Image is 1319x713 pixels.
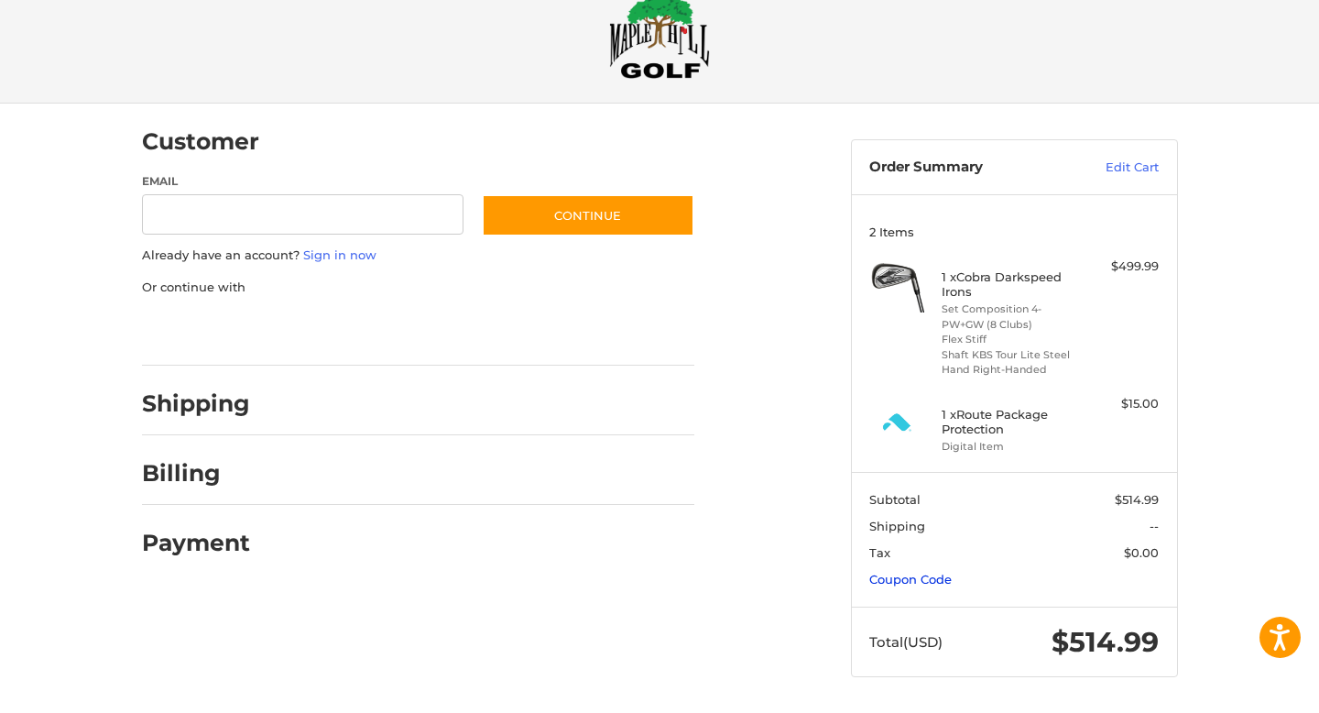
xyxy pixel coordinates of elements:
[303,247,376,262] a: Sign in now
[942,407,1082,437] h4: 1 x Route Package Protection
[869,225,1159,239] h3: 2 Items
[291,314,429,347] iframe: PayPal-paylater
[942,332,1082,347] li: Flex Stiff
[942,269,1082,300] h4: 1 x Cobra Darkspeed Irons
[869,519,925,533] span: Shipping
[1086,395,1159,413] div: $15.00
[142,389,250,418] h2: Shipping
[142,459,249,488] h2: Billing
[869,633,943,651] span: Total (USD)
[942,439,1082,455] li: Digital Item
[869,159,1066,177] h3: Order Summary
[446,314,583,347] iframe: PayPal-venmo
[942,302,1082,332] li: Set Composition 4-PW+GW (8 Clubs)
[1115,492,1159,507] span: $514.99
[142,529,250,557] h2: Payment
[482,194,694,236] button: Continue
[1066,159,1159,177] a: Edit Cart
[942,347,1082,363] li: Shaft KBS Tour Lite Steel
[1086,258,1159,276] div: $499.99
[142,279,694,297] p: Or continue with
[142,127,259,156] h2: Customer
[142,173,464,190] label: Email
[1124,545,1159,560] span: $0.00
[1150,519,1159,533] span: --
[136,314,273,347] iframe: PayPal-paypal
[869,545,890,560] span: Tax
[942,362,1082,378] li: Hand Right-Handed
[142,247,694,265] p: Already have an account?
[869,572,952,587] a: Coupon Code
[869,492,921,507] span: Subtotal
[1052,625,1159,659] span: $514.99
